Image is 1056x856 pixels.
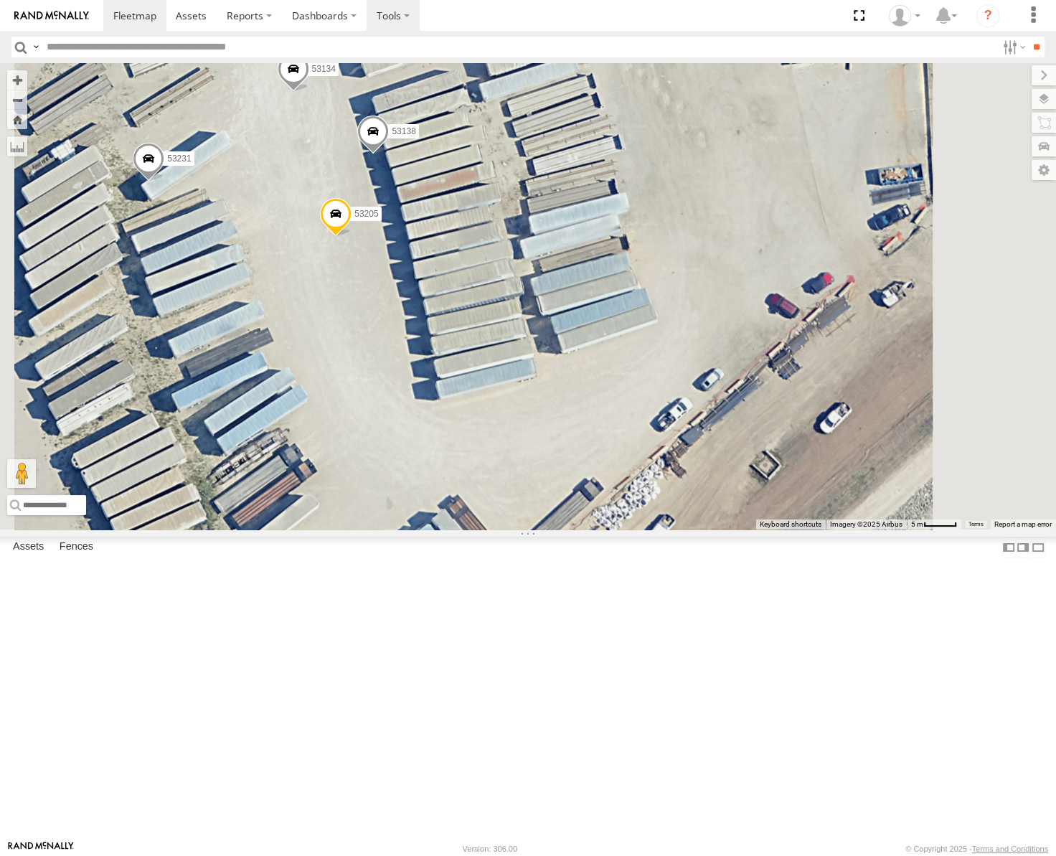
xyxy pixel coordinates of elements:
[463,845,517,853] div: Version: 306.00
[907,519,961,530] button: Map Scale: 5 m per 43 pixels
[884,5,925,27] div: Miky Transport
[7,459,36,488] button: Drag Pegman onto the map to open Street View
[7,90,27,110] button: Zoom out
[8,842,74,856] a: Visit our Website
[7,110,27,129] button: Zoom Home
[976,4,999,27] i: ?
[994,520,1052,528] a: Report a map error
[30,37,42,57] label: Search Query
[972,845,1048,853] a: Terms and Conditions
[760,519,821,530] button: Keyboard shortcuts
[911,520,923,528] span: 5 m
[6,537,51,558] label: Assets
[830,520,902,528] span: Imagery ©2025 Airbus
[1031,537,1045,558] label: Hide Summary Table
[167,154,191,164] span: 53231
[968,521,984,527] a: Terms (opens in new tab)
[1032,160,1056,180] label: Map Settings
[7,70,27,90] button: Zoom in
[7,136,27,156] label: Measure
[392,126,415,136] span: 53138
[905,845,1048,853] div: © Copyright 2025 -
[14,11,89,21] img: rand-logo.svg
[1016,537,1030,558] label: Dock Summary Table to the Right
[312,64,336,74] span: 53134
[1001,537,1016,558] label: Dock Summary Table to the Left
[52,537,100,558] label: Fences
[997,37,1028,57] label: Search Filter Options
[354,209,378,219] span: 53205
